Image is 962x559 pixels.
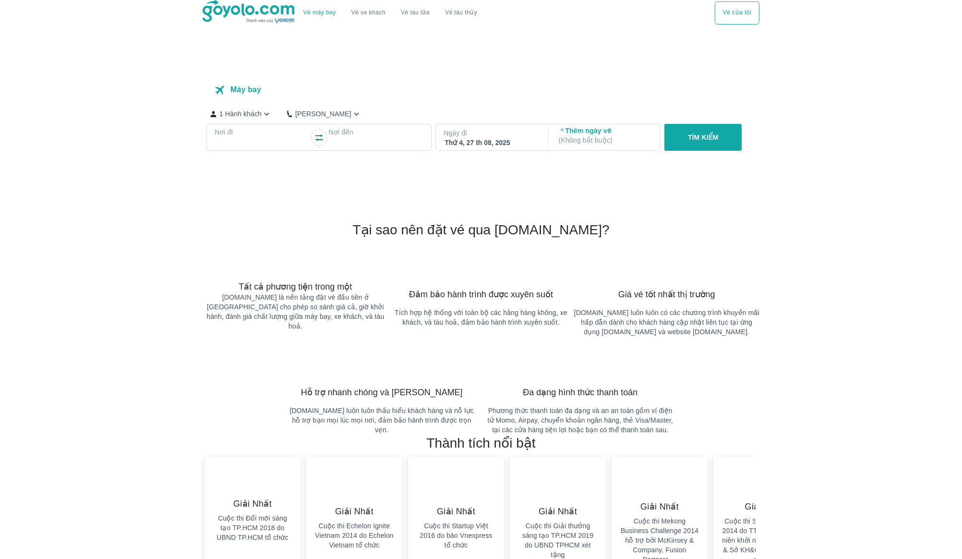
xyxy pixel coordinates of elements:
[328,127,423,137] p: Nơi đến
[715,1,759,24] div: choose transportation mode
[721,501,802,512] span: Giải Nhì
[230,85,261,95] p: Máy bay
[301,85,335,95] p: Xe khách
[301,387,463,398] span: Hỗ trợ nhanh chóng và [PERSON_NAME]
[239,281,352,292] span: Tất cả phương tiện trong một
[314,506,395,517] span: Giải Nhất
[416,521,496,550] p: Cuộc thi Startup Việt 2016 do báo Vnexpress tổ chức
[517,464,598,498] img: banner
[212,498,293,510] span: Giải Nhất
[203,292,388,331] p: [DOMAIN_NAME] là nền tảng đặt vé đầu tiên ở [GEOGRAPHIC_DATA] cho phép so sánh giá cả, giờ khởi h...
[409,289,553,300] span: Đảm bảo hành trình được xuyên suốt
[715,1,759,24] button: Vé của tôi
[219,109,262,119] p: 1 Hành khách
[210,109,272,119] button: 1 Hành khách
[351,9,385,16] a: Vé xe khách
[459,239,503,281] img: banner
[517,506,598,517] span: Giải Nhất
[426,435,535,452] h2: Thành tích nổi bật
[352,221,609,239] h2: Tại sao nên đặt vé qua [DOMAIN_NAME]?
[523,387,637,398] span: Đa dạng hình thức thanh toán
[203,42,759,61] h1: Đặt vé máy bay giá rẻ
[488,406,673,435] p: Phương thức thanh toán đa dạng và an an toàn gồm ví điện tử Momo, Airpay, chuyển khoản ngân hàng,...
[444,128,539,138] p: Ngày đi
[212,513,293,542] p: Cuộc thi Đổi mới sáng tạo TP.HCM 2018 do UBND TP.HCM tổ chức
[295,109,351,119] p: [PERSON_NAME]
[388,308,574,327] p: Tích hợp hệ thống với toàn bộ các hãng hàng không, xe khách, và tàu hoả, đảm bảo hành trình xuyên...
[212,464,293,498] img: banner
[618,289,715,300] span: Giá vé tốt nhất thị trường
[360,337,403,379] img: banner
[416,464,496,498] img: banner
[393,1,437,24] a: Vé tàu lửa
[437,1,485,24] button: Vé tàu thủy
[645,239,688,281] img: banner
[559,337,602,379] img: banner
[416,506,496,517] span: Giải Nhất
[721,464,802,493] img: banner
[559,135,652,145] p: ( Không bắt buộc )
[303,9,336,16] a: Vé máy bay
[619,464,700,493] img: banner
[215,127,310,137] p: Nơi đi
[314,464,395,498] img: banner
[314,521,395,550] p: Cuộc thi Echelon Ignite Vietnam 2014 do Echelon Vietnam tổ chức
[287,109,361,119] button: [PERSON_NAME]
[274,239,317,281] img: banner
[445,138,538,147] div: Thứ 4, 27 th 08, 2025
[574,308,759,337] p: [DOMAIN_NAME] luôn luôn có các chương trình khuyến mãi hấp dẫn dành cho khách hàng cập nhật liên ...
[289,406,475,435] p: [DOMAIN_NAME] luôn luôn thấu hiểu khách hàng và nỗ lực hỗ trợ bạn mọi lúc mọi nơi, đảm bảo hành t...
[203,76,416,103] div: transportation tabs
[296,1,485,24] div: choose transportation mode
[559,126,652,135] p: Thêm ngày về
[374,85,405,95] p: Tàu hỏa
[619,501,700,512] span: Giải Nhất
